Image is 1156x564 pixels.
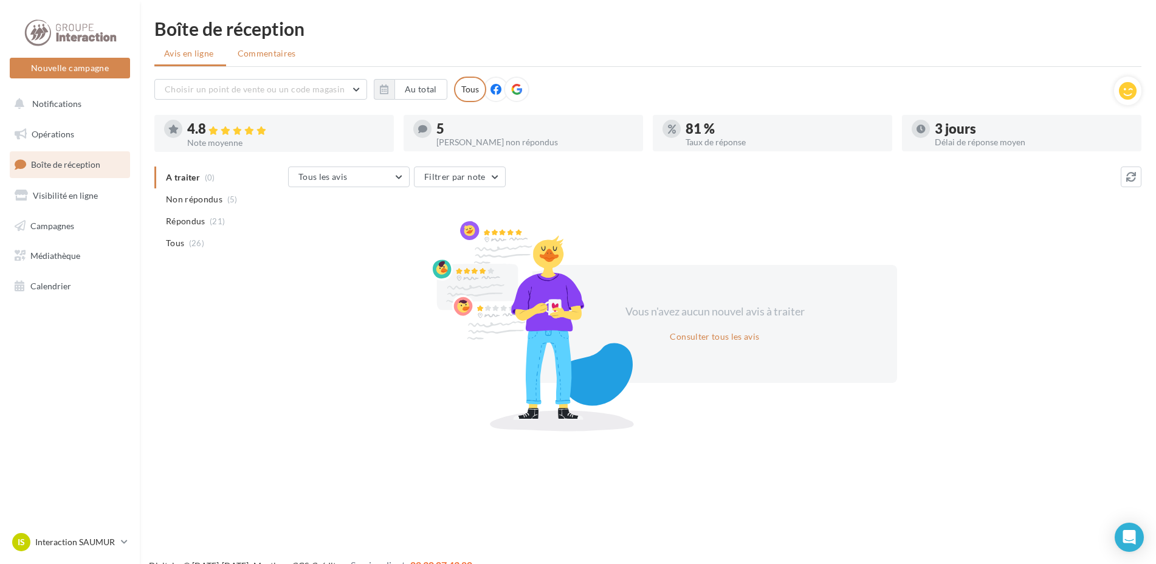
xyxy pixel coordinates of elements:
[166,215,205,227] span: Répondus
[7,213,132,239] a: Campagnes
[374,79,447,100] button: Au total
[10,58,130,78] button: Nouvelle campagne
[165,84,345,94] span: Choisir un point de vente ou un code magasin
[7,91,128,117] button: Notifications
[210,216,225,226] span: (21)
[7,122,132,147] a: Opérations
[935,138,1132,146] div: Délai de réponse moyen
[154,19,1141,38] div: Boîte de réception
[298,171,348,182] span: Tous les avis
[1115,523,1144,552] div: Open Intercom Messenger
[187,122,384,136] div: 4.8
[227,194,238,204] span: (5)
[610,304,819,320] div: Vous n'avez aucun nouvel avis à traiter
[288,167,410,187] button: Tous les avis
[30,220,74,230] span: Campagnes
[7,243,132,269] a: Médiathèque
[686,138,882,146] div: Taux de réponse
[238,47,296,60] span: Commentaires
[30,281,71,291] span: Calendrier
[33,190,98,201] span: Visibilité en ligne
[189,238,204,248] span: (26)
[187,139,384,147] div: Note moyenne
[935,122,1132,136] div: 3 jours
[414,167,506,187] button: Filtrer par note
[436,138,633,146] div: [PERSON_NAME] non répondus
[10,531,130,554] a: IS Interaction SAUMUR
[166,193,222,205] span: Non répondus
[31,159,100,170] span: Boîte de réception
[166,237,184,249] span: Tous
[665,329,764,344] button: Consulter tous les avis
[30,250,80,261] span: Médiathèque
[7,183,132,208] a: Visibilité en ligne
[18,536,25,548] span: IS
[436,122,633,136] div: 5
[7,151,132,177] a: Boîte de réception
[154,79,367,100] button: Choisir un point de vente ou un code magasin
[394,79,447,100] button: Au total
[35,536,116,548] p: Interaction SAUMUR
[686,122,882,136] div: 81 %
[7,273,132,299] a: Calendrier
[32,129,74,139] span: Opérations
[32,98,81,109] span: Notifications
[454,77,486,102] div: Tous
